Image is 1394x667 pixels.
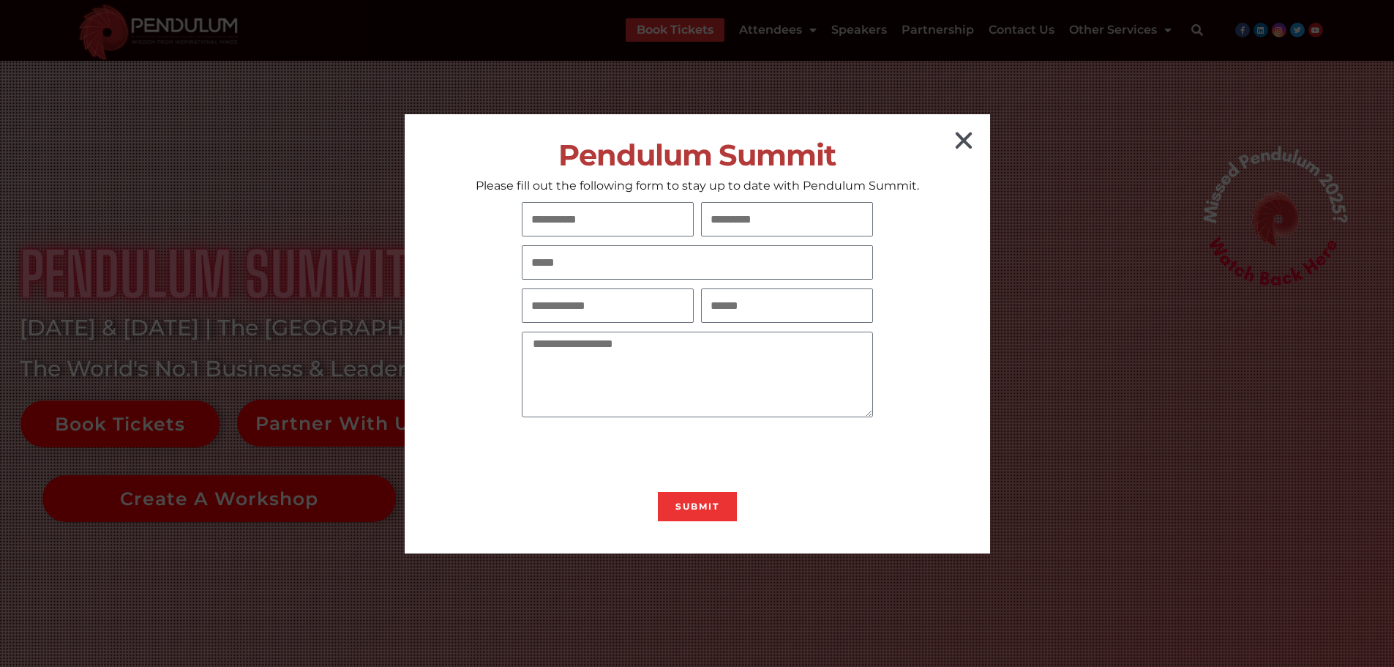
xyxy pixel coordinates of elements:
[952,129,975,152] a: Close
[405,138,990,171] h2: Pendulum Summit
[675,502,719,511] span: Submit
[405,178,990,193] p: Please fill out the following form to stay up to date with Pendulum Summit.
[522,426,744,483] iframe: reCAPTCHA
[658,492,737,521] button: Submit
